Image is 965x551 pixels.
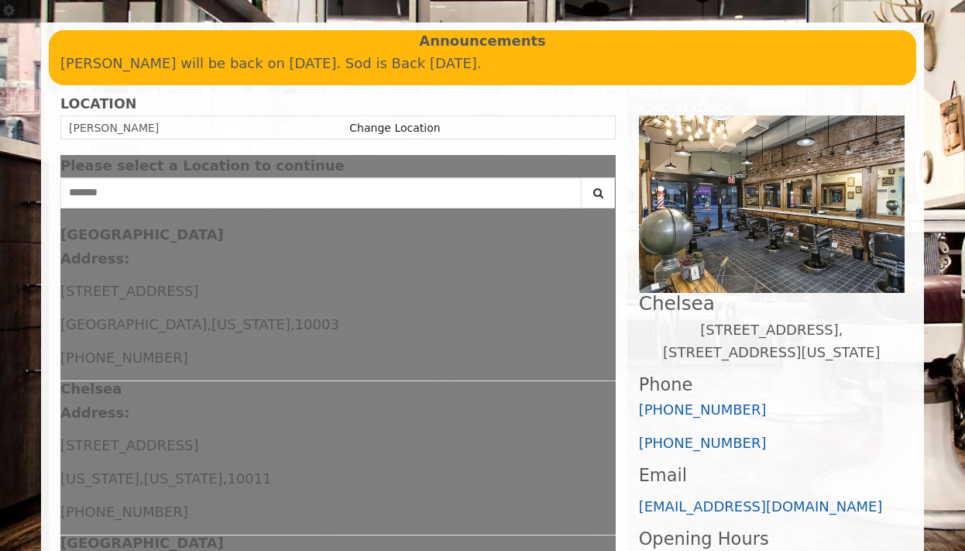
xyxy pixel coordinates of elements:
[419,30,546,53] b: Announcements
[144,470,223,487] span: [US_STATE]
[589,188,607,198] i: Search button
[639,293,905,314] h2: Chelsea
[639,435,767,451] a: [PHONE_NUMBER]
[295,316,339,332] span: 10003
[60,96,136,112] b: LOCATION
[60,350,188,366] span: [PHONE_NUMBER]
[69,122,159,134] span: [PERSON_NAME]
[60,405,129,421] b: Address:
[139,470,144,487] span: ,
[60,437,198,453] span: [STREET_ADDRESS]
[60,157,345,174] span: Please select a Location to continue
[60,316,207,332] span: [GEOGRAPHIC_DATA]
[639,466,905,485] h3: Email
[639,401,767,418] a: [PHONE_NUMBER]
[211,316,290,332] span: [US_STATE]
[639,375,905,394] h3: Phone
[290,316,295,332] span: ,
[60,53,905,75] p: [PERSON_NAME] will be back on [DATE]. Sod is Back [DATE].
[227,470,271,487] span: 10011
[60,250,129,267] b: Address:
[639,529,905,549] h3: Opening Hours
[223,470,228,487] span: ,
[639,498,883,515] a: [EMAIL_ADDRESS][DOMAIN_NAME]
[60,283,198,299] span: [STREET_ADDRESS]
[60,535,224,551] b: [GEOGRAPHIC_DATA]
[592,161,616,171] button: close dialog
[60,470,139,487] span: [US_STATE]
[639,319,905,364] p: [STREET_ADDRESS],[STREET_ADDRESS][US_STATE]
[60,381,122,397] b: Chelsea
[60,177,582,208] input: Search Center
[207,316,211,332] span: ,
[60,504,188,520] span: [PHONE_NUMBER]
[349,122,440,134] a: Change Location
[60,226,224,243] b: [GEOGRAPHIC_DATA]
[60,177,616,216] div: Center Select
